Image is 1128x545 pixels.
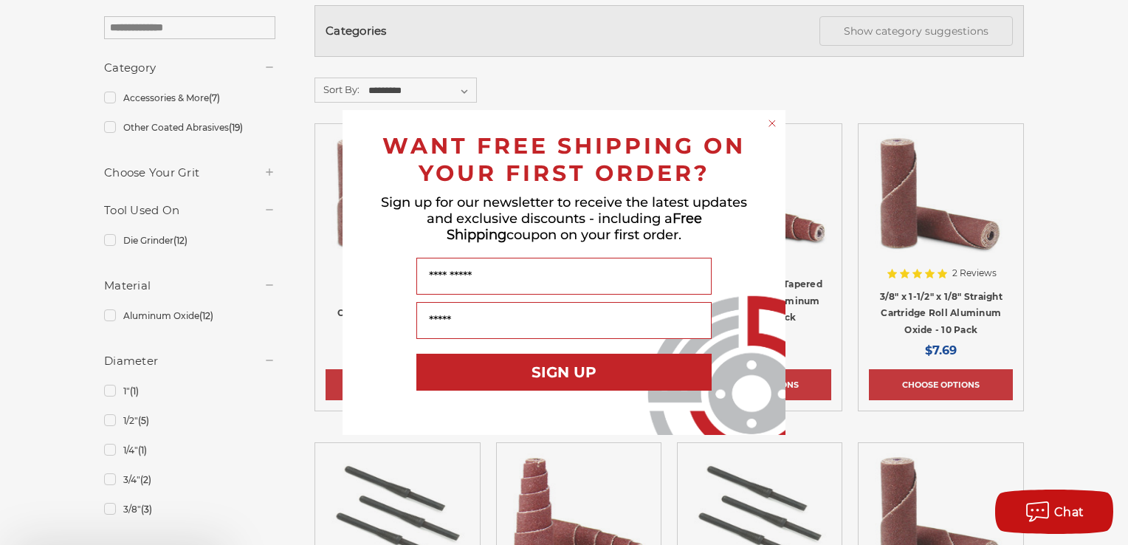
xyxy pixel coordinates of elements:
[416,354,712,391] button: SIGN UP
[1054,505,1084,519] span: Chat
[765,116,780,131] button: Close dialog
[381,194,747,243] span: Sign up for our newsletter to receive the latest updates and exclusive discounts - including a co...
[995,490,1113,534] button: Chat
[447,210,702,243] span: Free Shipping
[382,132,746,187] span: WANT FREE SHIPPING ON YOUR FIRST ORDER?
